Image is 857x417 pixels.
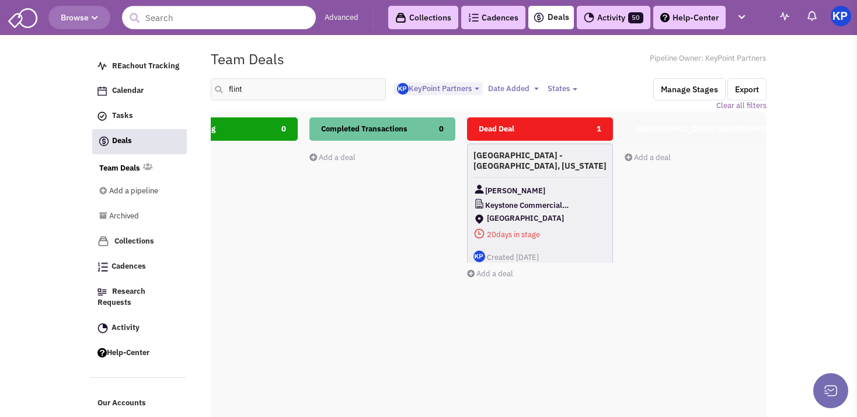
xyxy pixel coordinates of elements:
[473,198,485,210] img: CompanyLogo
[485,198,569,213] span: Keystone Commercial Real Estate
[281,117,286,141] span: 0
[97,112,107,121] img: icon-tasks.png
[92,80,186,102] a: Calendar
[309,152,356,162] a: Add a deal
[8,6,37,28] img: SmartAdmin
[625,152,671,162] a: Add a deal
[97,235,109,247] img: icon-collection-lavender.png
[112,322,140,332] span: Activity
[92,256,186,278] a: Cadences
[577,6,650,29] a: Activity50
[112,111,133,121] span: Tasks
[97,287,145,308] span: Research Requests
[473,228,485,239] img: icon-daysinstage-red.png
[653,6,726,29] a: Help-Center
[114,236,154,246] span: Collections
[388,6,458,29] a: Collections
[92,342,186,364] a: Help-Center
[727,78,767,100] button: Export
[112,262,146,272] span: Cadences
[211,78,386,100] input: Search deals
[98,134,110,148] img: icon-deals.svg
[97,262,108,272] img: Cadences_logo.png
[99,180,170,203] a: Add a pipeline
[97,86,107,96] img: Calendar.png
[584,12,594,23] img: Activity.png
[112,61,179,71] span: REachout Tracking
[628,12,643,23] span: 50
[473,227,607,242] span: days in stage
[97,289,107,296] img: Research.png
[653,78,726,100] button: Manage Stages
[473,213,485,225] img: ShoppingCenter
[92,55,186,78] a: REachout Tracking
[99,163,140,174] a: Team Deals
[473,150,607,171] h4: [GEOGRAPHIC_DATA] - [GEOGRAPHIC_DATA], [US_STATE]
[92,105,186,127] a: Tasks
[473,183,485,195] img: Contact Image
[97,398,146,408] span: Our Accounts
[488,84,529,93] span: Date Added
[597,117,601,141] span: 1
[97,348,107,357] img: help.png
[716,100,767,112] a: Clear all filters
[92,317,186,339] a: Activity
[650,53,767,64] span: Pipeline Owner: KeyPoint Partners
[325,12,358,23] a: Advanced
[485,82,542,95] button: Date Added
[92,392,186,415] a: Our Accounts
[211,51,284,67] h1: Team Deals
[99,206,170,228] a: Archived
[397,84,472,93] span: KeyPoint Partners
[487,230,496,239] span: 20
[548,84,570,93] span: States
[395,12,406,23] img: icon-collection-lavender-black.svg
[112,86,144,96] span: Calendar
[467,269,513,279] a: Add a deal
[321,124,407,134] span: Completed Transactions
[468,13,479,22] img: Cadences_logo.png
[487,252,539,262] span: Created [DATE]
[487,214,592,223] span: [GEOGRAPHIC_DATA]
[479,124,514,134] span: Dead Deal
[393,82,483,96] button: KeyPoint Partners
[533,11,545,25] img: icon-deals.svg
[92,230,186,253] a: Collections
[439,117,444,141] span: 0
[461,6,525,29] a: Cadences
[122,6,316,29] input: Search
[533,11,569,25] a: Deals
[831,6,851,26] img: KeyPoint Partners
[97,323,108,333] img: Activity.png
[61,12,98,23] span: Browse
[92,281,186,314] a: Research Requests
[544,82,581,95] button: States
[48,6,110,29] button: Browse
[660,13,670,22] img: help.png
[92,129,187,154] a: Deals
[397,83,409,95] img: Gp5tB00MpEGTGSMiAkF79g.png
[485,183,545,198] span: [PERSON_NAME]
